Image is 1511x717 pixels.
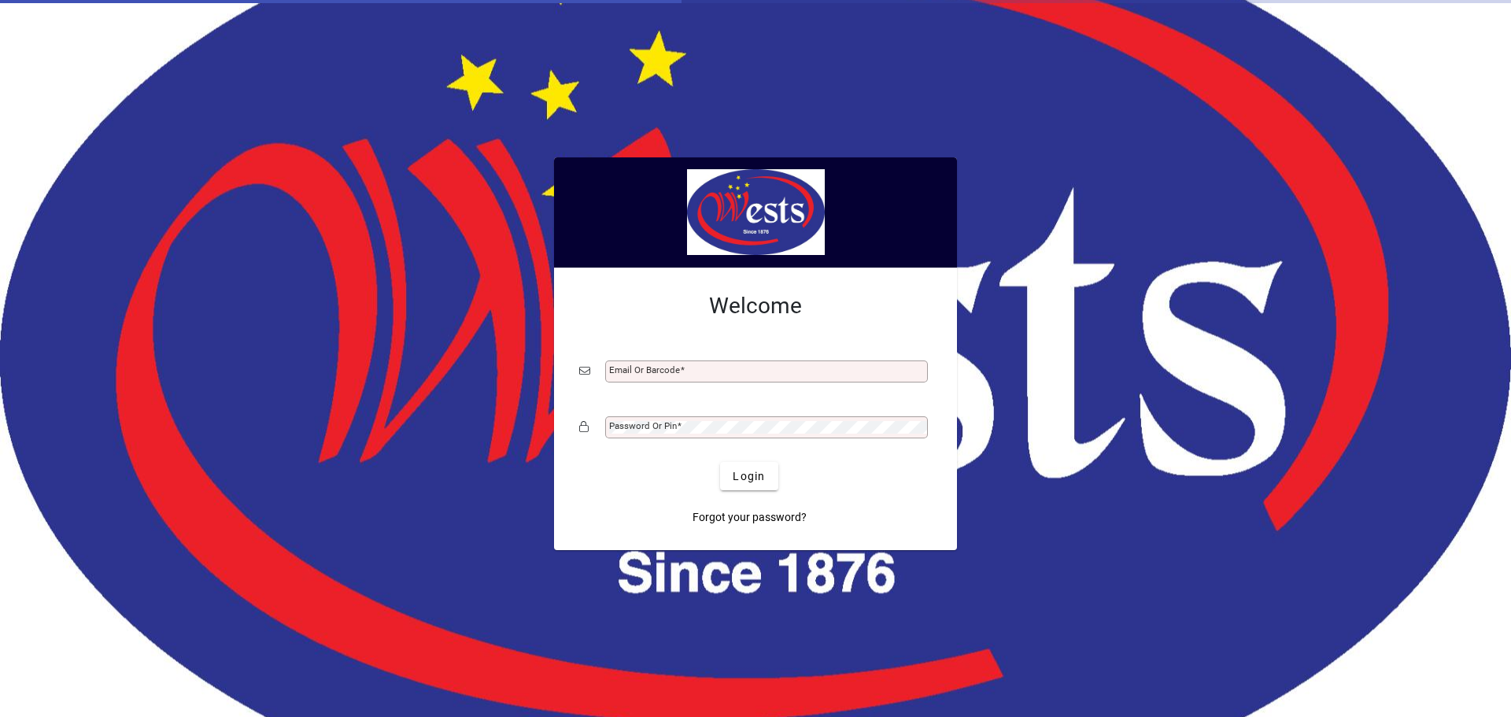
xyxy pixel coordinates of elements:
a: Forgot your password? [686,503,813,531]
button: Login [720,462,778,490]
mat-label: Password or Pin [609,420,677,431]
span: Forgot your password? [693,509,807,526]
mat-label: Email or Barcode [609,364,680,375]
span: Login [733,468,765,485]
h2: Welcome [579,293,932,320]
